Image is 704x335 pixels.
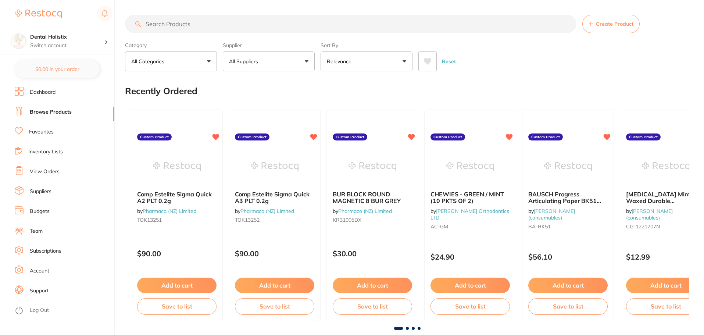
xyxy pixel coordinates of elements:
[430,224,510,229] small: AC-GM
[240,208,294,214] a: Pharmaco (NZ) Limited
[333,208,392,214] span: by
[596,21,633,27] span: Create Product
[125,15,576,33] input: Search Products
[235,298,314,314] button: Save to list
[528,208,575,221] a: [PERSON_NAME] (consumables)
[137,249,217,258] p: $90.00
[229,58,261,65] p: All Suppliers
[30,307,49,314] a: Log Out
[430,298,510,314] button: Save to list
[333,133,367,141] label: Custom Product
[30,188,51,195] a: Suppliers
[333,298,412,314] button: Save to list
[125,86,197,96] h2: Recently Ordered
[528,224,608,229] small: BA-BK51
[333,191,412,204] b: BUR BLOCK ROUND MAGNETIC 8 BUR GREY
[430,133,465,141] label: Custom Product
[430,208,509,221] a: [PERSON_NAME] Orthodontics LTD
[333,217,412,223] small: KR31005DX
[430,278,510,293] button: Add to cart
[30,247,61,255] a: Subscriptions
[430,208,509,221] span: by
[430,191,510,204] b: CHEWIES - GREEN / MINT (10 PKTS OF 2)
[137,133,172,141] label: Custom Product
[137,217,217,223] small: TOK13251
[125,51,217,71] button: All Categories
[626,133,661,141] label: Custom Product
[223,42,315,49] label: Supplier
[30,42,104,49] p: Switch account
[15,305,112,317] button: Log Out
[11,34,26,49] img: Dental Holistix
[137,298,217,314] button: Save to list
[544,148,592,185] img: BAUSCH Progress Articulating Paper BK51 Blue 300 Strips
[321,51,412,71] button: Relevance
[131,58,167,65] p: All Categories
[137,278,217,293] button: Add to cart
[30,208,50,215] a: Budgets
[15,60,100,78] button: $0.00 in your order
[15,10,62,18] img: Restocq Logo
[143,208,196,214] a: Pharmaco (NZ) Limited
[235,208,294,214] span: by
[30,287,49,295] a: Support
[223,51,315,71] button: All Suppliers
[446,148,494,185] img: CHEWIES - GREEN / MINT (10 PKTS OF 2)
[29,128,54,136] a: Favourites
[528,208,575,221] span: by
[235,278,314,293] button: Add to cart
[333,249,412,258] p: $30.00
[528,133,563,141] label: Custom Product
[137,208,196,214] span: by
[15,6,62,22] a: Restocq Logo
[642,148,690,185] img: Colgate Total Mint Waxed Durable Dental Floss 25m x 6
[30,33,104,41] h4: Dental Holistix
[30,89,56,96] a: Dashboard
[235,191,314,204] b: Comp Estelite Sigma Quick A3 PLT 0.2g
[321,42,412,49] label: Sort By
[333,278,412,293] button: Add to cart
[528,298,608,314] button: Save to list
[30,168,60,175] a: View Orders
[235,249,314,258] p: $90.00
[349,148,396,185] img: BUR BLOCK ROUND MAGNETIC 8 BUR GREY
[153,148,201,185] img: Comp Estelite Sigma Quick A2 PLT 0.2g
[440,51,458,71] button: Reset
[235,217,314,223] small: TOK13252
[430,253,510,261] p: $24.90
[338,208,392,214] a: Pharmaco (NZ) Limited
[137,191,217,204] b: Comp Estelite Sigma Quick A2 PLT 0.2g
[327,58,354,65] p: Relevance
[251,148,299,185] img: Comp Estelite Sigma Quick A3 PLT 0.2g
[30,267,49,275] a: Account
[626,208,673,221] span: by
[235,133,269,141] label: Custom Product
[528,278,608,293] button: Add to cart
[30,228,43,235] a: Team
[626,208,673,221] a: [PERSON_NAME] (consumables)
[528,191,608,204] b: BAUSCH Progress Articulating Paper BK51 Blue 300 Strips
[30,108,72,116] a: Browse Products
[528,253,608,261] p: $56.10
[582,15,640,33] button: Create Product
[125,42,217,49] label: Category
[28,148,63,156] a: Inventory Lists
